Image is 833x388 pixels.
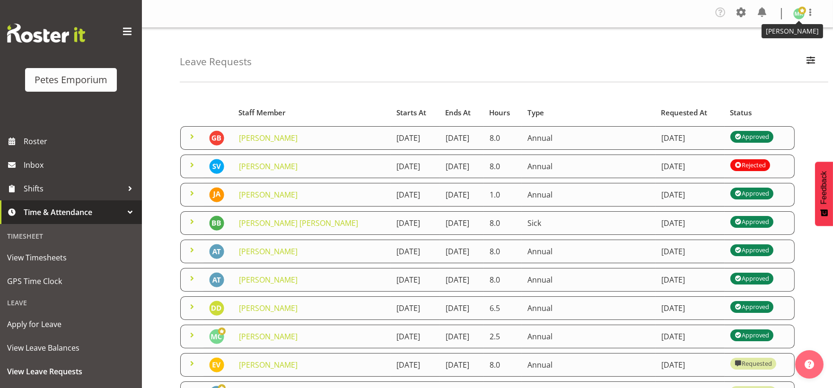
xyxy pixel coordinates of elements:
[2,312,140,336] a: Apply for Leave
[440,211,484,235] td: [DATE]
[522,155,656,178] td: Annual
[2,246,140,269] a: View Timesheets
[440,296,484,320] td: [DATE]
[522,296,656,320] td: Annual
[209,329,224,344] img: melissa-cowen2635.jpg
[735,301,769,312] div: Approved
[440,126,484,150] td: [DATE]
[522,126,656,150] td: Annual
[209,130,224,146] img: gillian-byford11184.jpg
[735,273,769,284] div: Approved
[527,107,650,118] div: Type
[391,155,440,178] td: [DATE]
[2,360,140,383] a: View Leave Requests
[484,296,522,320] td: 6.5
[440,325,484,348] td: [DATE]
[209,272,224,287] img: alex-micheal-taniwha5364.jpg
[209,159,224,174] img: sasha-vandervalk6911.jpg
[391,211,440,235] td: [DATE]
[440,268,484,292] td: [DATE]
[735,131,769,142] div: Approved
[391,296,440,320] td: [DATE]
[805,360,814,369] img: help-xxl-2.png
[239,246,298,257] a: [PERSON_NAME]
[656,155,725,178] td: [DATE]
[440,240,484,263] td: [DATE]
[522,268,656,292] td: Annual
[484,353,522,377] td: 8.0
[391,240,440,263] td: [DATE]
[391,268,440,292] td: [DATE]
[209,301,224,316] img: danielle-donselaar8920.jpg
[239,331,298,342] a: [PERSON_NAME]
[209,244,224,259] img: alex-micheal-taniwha5364.jpg
[815,162,833,226] button: Feedback - Show survey
[238,107,386,118] div: Staff Member
[656,325,725,348] td: [DATE]
[793,8,805,19] img: melanie-richardson713.jpg
[24,134,137,148] span: Roster
[522,183,656,207] td: Annual
[391,353,440,377] td: [DATE]
[391,126,440,150] td: [DATE]
[440,183,484,207] td: [DATE]
[239,133,298,143] a: [PERSON_NAME]
[656,268,725,292] td: [DATE]
[735,159,765,171] div: Rejected
[801,52,821,72] button: Filter Employees
[656,126,725,150] td: [DATE]
[484,183,522,207] td: 1.0
[391,325,440,348] td: [DATE]
[2,293,140,312] div: Leave
[656,183,725,207] td: [DATE]
[735,358,772,369] div: Requested
[484,268,522,292] td: 8.0
[484,126,522,150] td: 8.0
[2,226,140,246] div: Timesheet
[656,353,725,377] td: [DATE]
[522,211,656,235] td: Sick
[180,56,252,67] h4: Leave Requests
[239,218,358,228] a: [PERSON_NAME] [PERSON_NAME]
[484,240,522,263] td: 8.0
[735,216,769,227] div: Approved
[209,187,224,202] img: jeseryl-armstrong10788.jpg
[484,325,522,348] td: 2.5
[7,250,135,265] span: View Timesheets
[820,171,828,204] span: Feedback
[24,158,137,172] span: Inbox
[7,364,135,379] span: View Leave Requests
[735,329,769,341] div: Approved
[35,73,107,87] div: Petes Emporium
[7,24,85,43] img: Rosterit website logo
[396,107,435,118] div: Starts At
[7,274,135,288] span: GPS Time Clock
[661,107,719,118] div: Requested At
[239,275,298,285] a: [PERSON_NAME]
[24,181,123,196] span: Shifts
[7,317,135,331] span: Apply for Leave
[440,155,484,178] td: [DATE]
[484,211,522,235] td: 8.0
[239,190,298,200] a: [PERSON_NAME]
[656,240,725,263] td: [DATE]
[656,296,725,320] td: [DATE]
[2,269,140,293] a: GPS Time Clock
[522,325,656,348] td: Annual
[522,353,656,377] td: Annual
[391,183,440,207] td: [DATE]
[2,336,140,360] a: View Leave Balances
[484,155,522,178] td: 8.0
[522,240,656,263] td: Annual
[656,211,725,235] td: [DATE]
[239,360,298,370] a: [PERSON_NAME]
[440,353,484,377] td: [DATE]
[735,244,769,256] div: Approved
[7,341,135,355] span: View Leave Balances
[209,357,224,372] img: eva-vailini10223.jpg
[209,216,224,231] img: beena-bist9974.jpg
[24,205,123,219] span: Time & Attendance
[239,303,298,313] a: [PERSON_NAME]
[730,107,789,118] div: Status
[489,107,517,118] div: Hours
